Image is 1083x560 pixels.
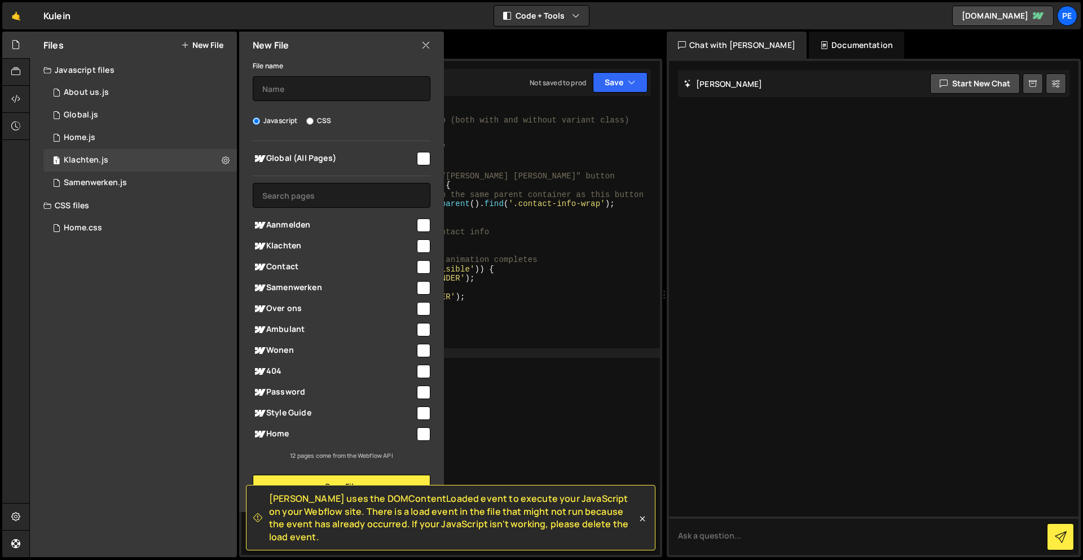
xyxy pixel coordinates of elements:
[30,194,237,217] div: CSS files
[253,323,415,336] span: Ambulant
[1057,6,1077,26] a: Pe
[253,475,430,498] button: Save File
[306,117,314,125] input: CSS
[253,406,415,420] span: Style Guide
[494,6,589,26] button: Code + Tools
[253,115,298,126] label: Javascript
[43,149,237,172] div: 15960/43059.js
[306,115,331,126] label: CSS
[43,39,64,51] h2: Files
[253,239,415,253] span: Klachten
[64,155,108,165] div: Klachten.js
[253,344,415,357] span: Wonen
[2,2,30,29] a: 🤙
[253,218,415,232] span: Aanmelden
[253,39,289,51] h2: New File
[253,386,415,399] span: Password
[809,32,904,59] div: Documentation
[64,88,109,98] div: About us.js
[290,452,393,460] small: 12 pages come from the Webflow API
[930,73,1020,94] button: Start new chat
[253,260,415,274] span: Contact
[43,81,237,104] div: 15960/42833.js
[30,59,237,81] div: Javascript files
[253,281,415,295] span: Samenwerken
[43,9,71,23] div: Kulein
[64,178,127,188] div: Samenwerken.js
[253,427,415,441] span: Home
[667,32,807,59] div: Chat with [PERSON_NAME]
[530,78,586,88] div: Not saved to prod
[181,41,223,50] button: New File
[593,72,648,93] button: Save
[64,133,95,143] div: Home.js
[253,365,415,378] span: 404
[952,6,1054,26] a: [DOMAIN_NAME]
[43,126,237,149] div: 15960/42664.js
[253,183,430,208] input: Search pages
[43,104,237,126] div: 15960/42725.js
[43,217,237,239] div: 15960/42712.css
[684,78,762,89] h2: [PERSON_NAME]
[64,110,98,120] div: Global.js
[53,157,60,166] span: 1
[43,172,237,194] div: 15960/42949.js
[253,117,260,125] input: Javascript
[253,152,415,165] span: Global (All Pages)
[269,492,637,543] span: [PERSON_NAME] uses the DOMContentLoaded event to execute your JavaScript on your Webflow site. Th...
[253,302,415,316] span: Over ons
[253,76,430,101] input: Name
[64,223,102,233] div: Home.css
[253,60,283,72] label: File name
